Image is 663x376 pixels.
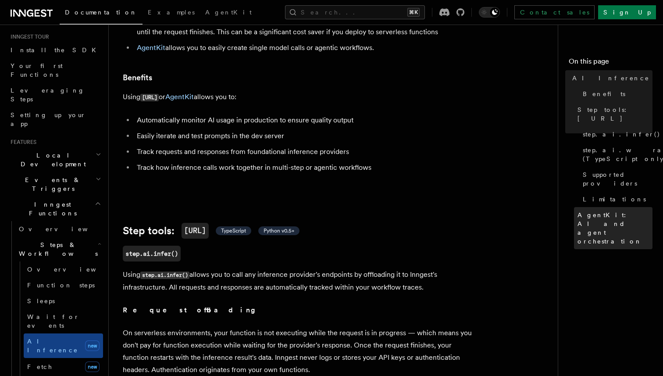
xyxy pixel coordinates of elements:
[15,237,103,261] button: Steps & Workflows
[569,70,652,86] a: AI Inference
[200,3,257,24] a: AgentKit
[577,211,652,246] span: AgentKit: AI and agent orchestration
[514,5,595,19] a: Contact sales
[7,175,96,193] span: Events & Triggers
[24,293,103,309] a: Sleeps
[221,227,246,234] span: TypeScript
[11,87,85,103] span: Leveraging Steps
[583,195,646,204] span: Limitations
[7,197,103,221] button: Inngest Functions
[579,191,652,207] a: Limitations
[134,161,474,174] li: Track how inference calls work together in multi-step or agentic workflows
[85,362,100,372] span: new
[27,363,53,370] span: Fetch
[85,340,100,351] span: new
[577,105,652,123] span: Step tools: [URL]
[24,309,103,333] a: Wait for events
[7,151,96,168] span: Local Development
[15,240,98,258] span: Steps & Workflows
[583,130,660,139] span: step.ai.infer()
[579,167,652,191] a: Supported providers
[27,313,79,329] span: Wait for events
[24,277,103,293] a: Function steps
[24,333,103,358] a: AI Inferencenew
[19,226,109,233] span: Overview
[7,58,103,82] a: Your first Functions
[24,358,103,376] a: Fetchnew
[27,338,78,354] span: AI Inference
[123,91,474,104] p: Using or allows you to:
[7,147,103,172] button: Local Development
[143,3,200,24] a: Examples
[123,223,299,239] a: Step tools:[URL] TypeScript Python v0.5+
[7,33,49,40] span: Inngest tour
[407,8,420,17] kbd: ⌘K
[27,266,118,273] span: Overview
[7,42,103,58] a: Install the SDK
[134,146,474,158] li: Track requests and responses from foundational inference providers
[7,172,103,197] button: Events & Triggers
[7,200,95,218] span: Inngest Functions
[123,246,181,261] a: step.ai.infer()
[123,72,152,84] a: Benefits
[165,93,194,101] a: AgentKit
[285,5,425,19] button: Search...⌘K
[569,56,652,70] h4: On this page
[134,42,474,54] li: allows you to easily create single model calls or agentic workflows.
[479,7,500,18] button: Toggle dark mode
[579,86,652,102] a: Benefits
[7,107,103,132] a: Setting up your app
[205,9,252,16] span: AgentKit
[27,297,55,304] span: Sleeps
[579,142,652,167] a: step.ai.wrap() (TypeScript only)
[574,207,652,249] a: AgentKit: AI and agent orchestration
[574,102,652,126] a: Step tools: [URL]
[60,3,143,25] a: Documentation
[583,90,625,98] span: Benefits
[137,43,165,52] a: AgentKit
[7,139,36,146] span: Features
[123,327,474,376] p: On serverless environments, your function is not executing while the request is in progress — whi...
[148,9,195,16] span: Examples
[123,306,262,314] strong: Request offloading
[134,13,474,38] li: offloads the inference request to Inngest's infrastructure, pausing your function execution until...
[572,74,649,82] span: AI Inference
[11,47,101,54] span: Install the SDK
[598,5,656,19] a: Sign Up
[27,282,95,289] span: Function steps
[11,62,63,78] span: Your first Functions
[65,9,137,16] span: Documentation
[134,114,474,126] li: Automatically monitor AI usage in production to ensure quality output
[134,130,474,142] li: Easily iterate and test prompts in the dev server
[583,170,652,188] span: Supported providers
[123,269,474,294] p: Using allows you to call any inference provider's endpoints by offloading it to Inngest's infrast...
[182,223,209,239] code: [URL]
[11,111,86,127] span: Setting up your app
[24,261,103,277] a: Overview
[140,272,189,279] code: step.ai.infer()
[579,126,652,142] a: step.ai.infer()
[140,94,159,101] code: [URL]
[15,221,103,237] a: Overview
[7,82,103,107] a: Leveraging Steps
[264,227,294,234] span: Python v0.5+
